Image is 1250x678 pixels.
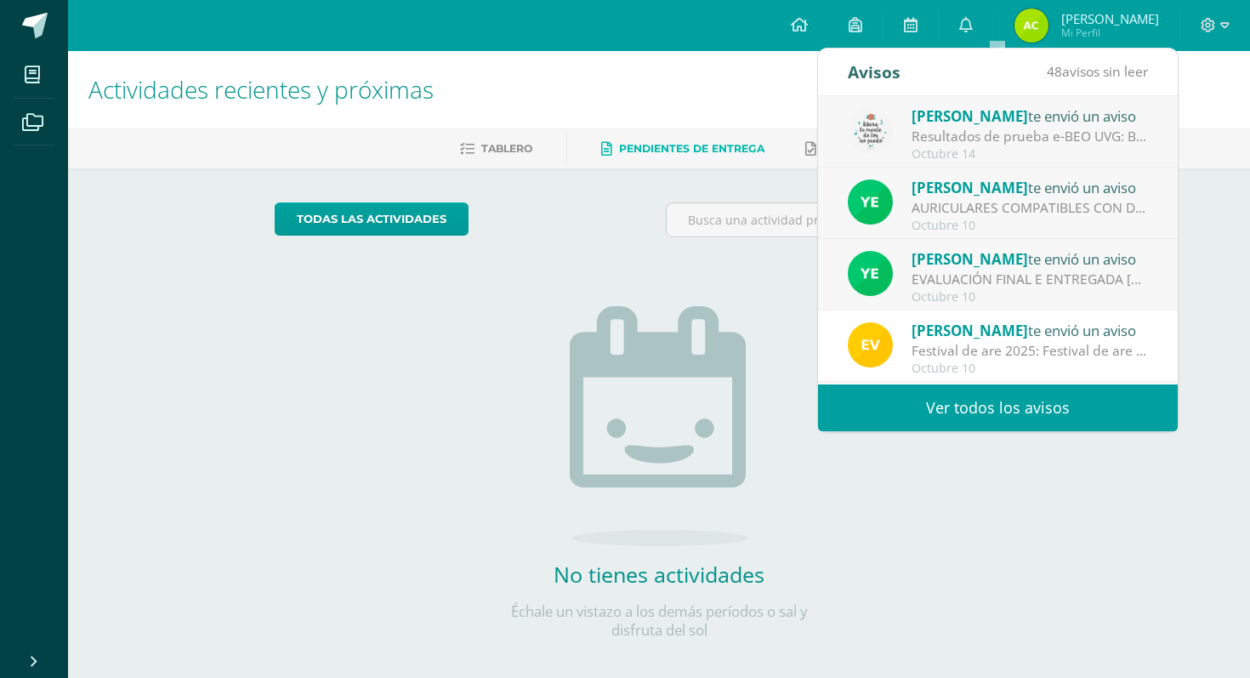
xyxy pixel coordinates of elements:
[912,178,1028,197] span: [PERSON_NAME]
[1047,62,1062,81] span: 48
[912,362,1148,376] div: Octubre 10
[88,73,434,105] span: Actividades recientes y próximas
[489,602,829,640] p: Échale un vistazo a los demás períodos o sal y disfruta del sol
[912,147,1148,162] div: Octubre 14
[912,176,1148,198] div: te envió un aviso
[848,108,893,153] img: 6d997b708352de6bfc4edc446c29d722.png
[601,135,764,162] a: Pendientes de entrega
[275,202,469,236] a: todas las Actividades
[912,290,1148,305] div: Octubre 10
[912,105,1148,127] div: te envió un aviso
[619,142,764,155] span: Pendientes de entrega
[818,385,1178,431] a: Ver todos los avisos
[912,106,1028,126] span: [PERSON_NAME]
[848,179,893,225] img: fd93c6619258ae32e8e829e8701697bb.png
[848,251,893,296] img: fd93c6619258ae32e8e829e8701697bb.png
[912,321,1028,340] span: [PERSON_NAME]
[848,48,901,95] div: Avisos
[667,203,1043,236] input: Busca una actividad próxima aquí...
[912,127,1148,146] div: Resultados de prueba e-BEO UVG: Buenas tardes, estimados estudiantes y padres de familia: Reciban...
[912,341,1148,361] div: Festival de are 2025: Festival de are 2025
[912,270,1148,289] div: EVALUACIÓN FINAL E ENTREGADA HOY : Estimados padres de familia, el día de hoy se devolvió el exam...
[481,142,532,155] span: Tablero
[1047,62,1148,81] span: avisos sin leer
[912,198,1148,218] div: AURICULARES COMPATIBLES CON DISPOSITIVO PARA LUNES 13 DE OCTUBRE: Estimados padres de familia y c...
[1061,26,1159,40] span: Mi Perfil
[805,135,899,162] a: Entregadas
[570,306,748,546] img: no_activities.png
[489,560,829,589] h2: No tienes actividades
[460,135,532,162] a: Tablero
[912,219,1148,233] div: Octubre 10
[912,249,1028,269] span: [PERSON_NAME]
[912,248,1148,270] div: te envió un aviso
[1014,9,1048,43] img: 565f612b4c0557130ba65bee090c7f28.png
[848,322,893,367] img: 383db5ddd486cfc25017fad405f5d727.png
[1061,10,1159,27] span: [PERSON_NAME]
[912,319,1148,341] div: te envió un aviso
